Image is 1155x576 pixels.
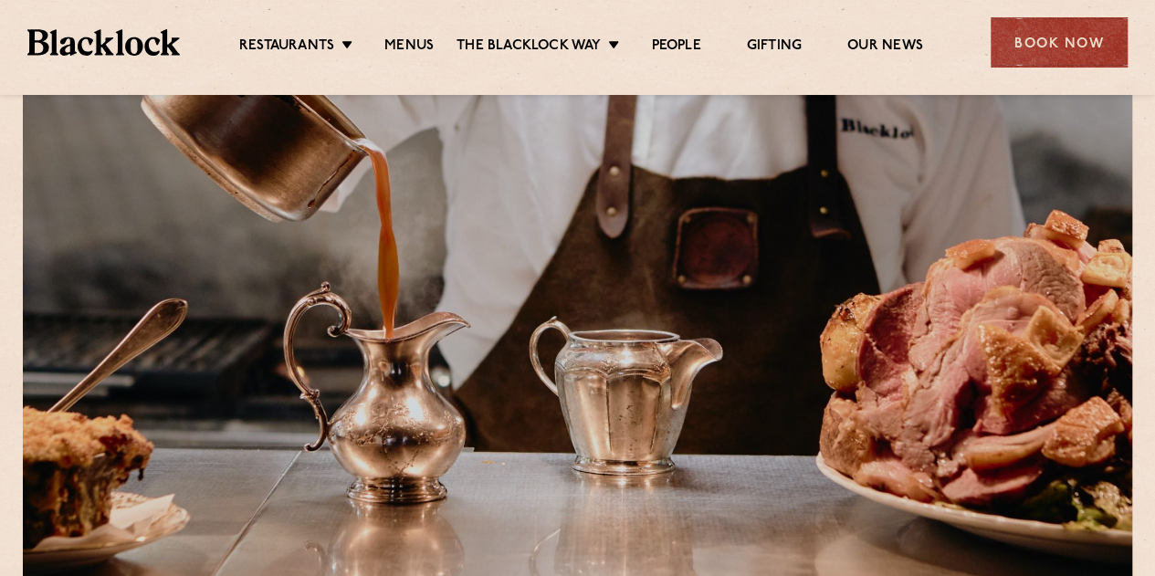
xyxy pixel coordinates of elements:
a: Restaurants [239,37,334,58]
a: Menus [384,37,434,58]
div: Book Now [991,17,1128,68]
a: Our News [847,37,923,58]
a: People [651,37,700,58]
a: Gifting [747,37,802,58]
img: BL_Textured_Logo-footer-cropped.svg [27,29,180,55]
a: The Blacklock Way [457,37,601,58]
